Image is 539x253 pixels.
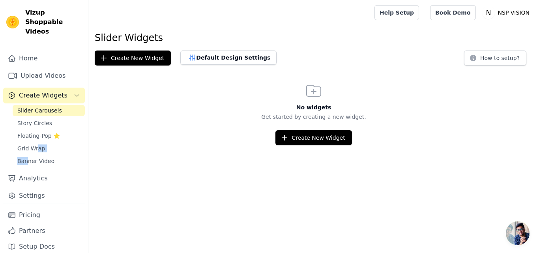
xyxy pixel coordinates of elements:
[88,113,539,121] p: Get started by creating a new widget.
[95,51,171,66] button: Create New Widget
[275,130,352,145] button: Create New Widget
[3,51,85,66] a: Home
[17,157,54,165] span: Banner Video
[17,132,60,140] span: Floating-Pop ⭐
[3,88,85,103] button: Create Widgets
[17,107,62,114] span: Slider Carousels
[3,223,85,239] a: Partners
[25,8,82,36] span: Vizup Shoppable Videos
[3,207,85,223] a: Pricing
[430,5,475,20] a: Book Demo
[180,51,277,65] button: Default Design Settings
[464,51,526,66] button: How to setup?
[95,32,533,44] h1: Slider Widgets
[88,103,539,111] h3: No widgets
[13,130,85,141] a: Floating-Pop ⭐
[3,188,85,204] a: Settings
[3,171,85,186] a: Analytics
[13,143,85,154] a: Grid Wrap
[374,5,419,20] a: Help Setup
[495,6,533,20] p: NSP VISION
[17,119,52,127] span: Story Circles
[13,156,85,167] a: Banner Video
[486,9,491,17] text: N
[482,6,533,20] button: N NSP VISION
[13,118,85,129] a: Story Circles
[6,16,19,28] img: Vizup
[13,105,85,116] a: Slider Carousels
[3,68,85,84] a: Upload Videos
[464,56,526,64] a: How to setup?
[19,91,67,100] span: Create Widgets
[506,221,530,245] div: Open chat
[17,144,45,152] span: Grid Wrap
